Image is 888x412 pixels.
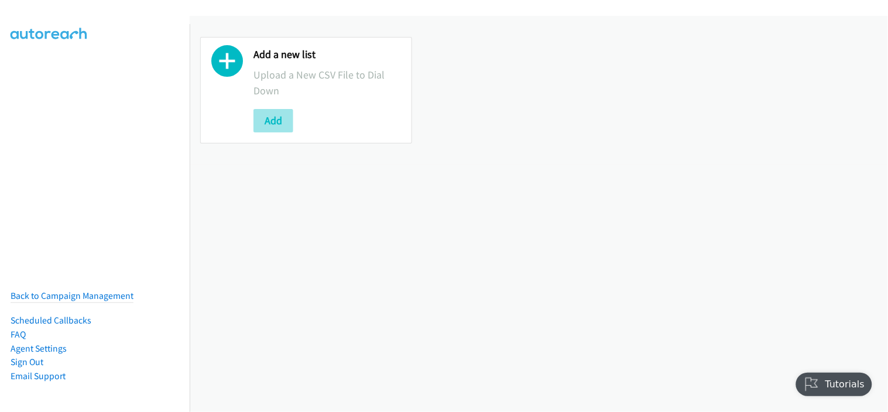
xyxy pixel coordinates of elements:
a: Sign Out [11,356,43,367]
a: Scheduled Callbacks [11,315,91,326]
button: Add [253,109,293,132]
a: FAQ [11,329,26,340]
a: Email Support [11,370,66,382]
h2: Add a new list [253,48,401,62]
p: Upload a New CSV File to Dial Down [253,67,401,98]
a: Back to Campaign Management [11,290,133,301]
a: Agent Settings [11,343,67,354]
iframe: Checklist [651,361,879,403]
